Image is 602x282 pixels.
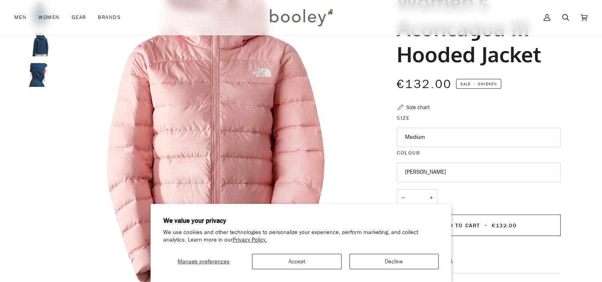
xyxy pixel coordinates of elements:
em: • [472,81,478,87]
span: Sale [461,81,470,87]
a: More payment options [397,256,561,265]
input: Quantity [397,189,438,207]
span: 40% [488,81,497,87]
span: Women [38,13,59,21]
div: Size chart [406,103,430,111]
button: Accept [252,254,342,269]
a: Privacy Policy. [233,236,267,244]
button: [PERSON_NAME] [397,163,561,182]
span: €132.00 [397,76,452,92]
span: • [482,222,490,229]
button: Decline [350,254,439,269]
span: Add to Cart [441,222,480,229]
span: €132.00 [492,222,517,229]
span: Gear [72,13,86,21]
span: Manage preferences [178,258,229,265]
button: Add to Cart • €132.00 [397,215,561,236]
p: We use cookies and other technologies to personalize your experience, perform marketing, and coll... [163,229,439,244]
span: Brands [98,13,121,21]
button: − [397,189,409,207]
button: Manage preferences [163,254,244,269]
button: + [425,189,438,207]
span: Size [397,114,410,122]
img: Booley [266,6,336,29]
span: Men [14,13,27,21]
h2: We value your privacy [163,217,439,225]
button: Medium [397,128,561,147]
img: The North Face Women's Aconcagua III Hooded Down Jacket Shady Blue - Booley Galway [28,63,52,87]
img: The North Face Women's Aconcagua III Hooded Down Jacket Shady Blue - Booley Galway [28,33,52,56]
span: Save [456,79,501,89]
span: Colour [397,149,420,157]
